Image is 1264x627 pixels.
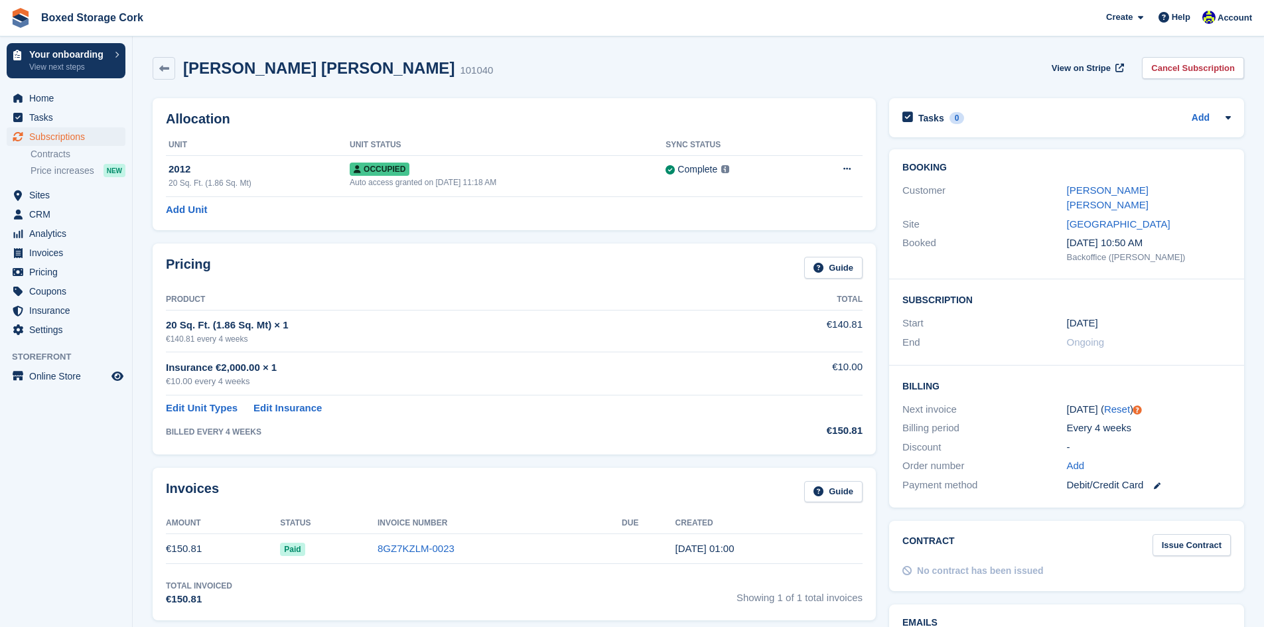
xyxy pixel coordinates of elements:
[7,127,125,146] a: menu
[183,59,455,77] h2: [PERSON_NAME] [PERSON_NAME]
[280,543,305,556] span: Paid
[166,202,207,218] a: Add Unit
[902,379,1231,392] h2: Billing
[350,163,409,176] span: Occupied
[675,513,863,534] th: Created
[7,186,125,204] a: menu
[29,367,109,385] span: Online Store
[166,401,238,416] a: Edit Unit Types
[1067,251,1231,264] div: Backoffice ([PERSON_NAME])
[902,217,1066,232] div: Site
[350,176,666,188] div: Auto access granted on [DATE] 11:18 AM
[1067,478,1231,493] div: Debit/Credit Card
[166,360,732,376] div: Insurance €2,000.00 × 1
[460,63,493,78] div: 101040
[732,310,863,352] td: €140.81
[918,112,944,124] h2: Tasks
[169,177,350,189] div: 20 Sq. Ft. (1.86 Sq. Mt)
[166,135,350,156] th: Unit
[166,580,232,592] div: Total Invoiced
[721,165,729,173] img: icon-info-grey-7440780725fd019a000dd9b08b2336e03edf1995a4989e88bcd33f0948082b44.svg
[902,236,1066,263] div: Booked
[1131,404,1143,416] div: Tooltip anchor
[7,224,125,243] a: menu
[7,301,125,320] a: menu
[622,513,675,534] th: Due
[7,205,125,224] a: menu
[29,50,108,59] p: Your onboarding
[1067,458,1085,474] a: Add
[902,534,955,556] h2: Contract
[1067,184,1149,211] a: [PERSON_NAME] [PERSON_NAME]
[29,301,109,320] span: Insurance
[902,440,1066,455] div: Discount
[1106,11,1133,24] span: Create
[902,316,1066,331] div: Start
[166,426,732,438] div: BILLED EVERY 4 WEEKS
[29,224,109,243] span: Analytics
[7,108,125,127] a: menu
[104,164,125,177] div: NEW
[1067,336,1105,348] span: Ongoing
[166,289,732,311] th: Product
[29,89,109,107] span: Home
[1067,440,1231,455] div: -
[902,458,1066,474] div: Order number
[29,282,109,301] span: Coupons
[1153,534,1231,556] a: Issue Contract
[169,162,350,177] div: 2012
[1067,402,1231,417] div: [DATE] ( )
[29,205,109,224] span: CRM
[36,7,149,29] a: Boxed Storage Cork
[31,163,125,178] a: Price increases NEW
[7,244,125,262] a: menu
[1046,57,1127,79] a: View on Stripe
[280,513,378,534] th: Status
[253,401,322,416] a: Edit Insurance
[732,289,863,311] th: Total
[666,135,802,156] th: Sync Status
[1104,403,1130,415] a: Reset
[7,89,125,107] a: menu
[804,257,863,279] a: Guide
[29,244,109,262] span: Invoices
[166,534,280,564] td: €150.81
[1218,11,1252,25] span: Account
[902,293,1231,306] h2: Subscription
[31,165,94,177] span: Price increases
[166,592,232,607] div: €150.81
[31,148,125,161] a: Contracts
[737,580,863,607] span: Showing 1 of 1 total invoices
[166,111,863,127] h2: Allocation
[1202,11,1216,24] img: Vincent
[902,402,1066,417] div: Next invoice
[949,112,965,124] div: 0
[1067,236,1231,251] div: [DATE] 10:50 AM
[902,478,1066,493] div: Payment method
[732,423,863,439] div: €150.81
[1192,111,1210,126] a: Add
[29,127,109,146] span: Subscriptions
[804,481,863,503] a: Guide
[7,282,125,301] a: menu
[29,186,109,204] span: Sites
[917,564,1044,578] div: No contract has been issued
[350,135,666,156] th: Unit Status
[166,257,211,279] h2: Pricing
[166,513,280,534] th: Amount
[732,352,863,395] td: €10.00
[902,421,1066,436] div: Billing period
[7,263,125,281] a: menu
[12,350,132,364] span: Storefront
[166,375,732,388] div: €10.00 every 4 weeks
[29,320,109,339] span: Settings
[675,543,735,554] time: 2025-08-15 00:00:13 UTC
[1142,57,1244,79] a: Cancel Subscription
[166,333,732,345] div: €140.81 every 4 weeks
[1067,316,1098,331] time: 2025-08-15 00:00:00 UTC
[902,335,1066,350] div: End
[1067,218,1170,230] a: [GEOGRAPHIC_DATA]
[378,543,455,554] a: 8GZ7KZLM-0023
[7,320,125,339] a: menu
[109,368,125,384] a: Preview store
